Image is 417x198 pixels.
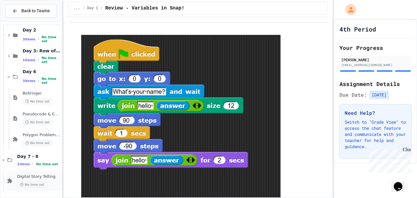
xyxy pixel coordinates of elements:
[345,109,406,117] h3: Need Help?
[23,69,60,74] span: Day 6
[38,37,39,42] span: •
[17,182,47,188] span: No time set
[345,119,406,150] p: Switch to "Grade View" to access the chat feature and communicate with your teacher for help and ...
[341,63,410,67] div: [EMAIL_ADDRESS][DOMAIN_NAME]
[23,112,60,117] span: Pseudocode & Exam Reference Guide
[17,174,60,179] span: Digital Story Telling
[339,43,412,52] h2: Your Progress
[42,35,60,43] span: No time set
[42,56,60,64] span: No time set
[23,48,60,54] span: Day 3: Row of Polygons
[32,162,34,166] span: •
[101,6,103,11] span: /
[23,133,60,138] span: Polygon Problem Solving
[38,58,39,62] span: •
[17,154,60,159] span: Day 7 - 8
[5,4,57,17] button: Back to Teams
[366,147,411,173] iframe: chat widget
[23,58,35,62] span: 1 items
[23,91,60,96] span: Bellringer
[369,91,389,99] span: [DATE]
[17,162,30,166] span: 1 items
[21,8,50,14] span: Back to Teams
[74,6,80,11] span: ...
[339,25,376,33] h1: 4th Period
[339,80,412,88] h2: Assignment Details
[23,79,35,83] span: 3 items
[87,6,98,11] span: Day 1
[105,5,184,12] span: Review - Variables in Snap!
[2,2,42,39] div: Chat with us now!Close
[23,99,53,104] span: No time set
[23,119,53,125] span: No time set
[391,174,411,192] iframe: chat widget
[38,78,39,83] span: •
[339,2,358,17] div: My Account
[23,37,35,41] span: 3 items
[23,140,53,146] span: No time set
[341,57,410,62] div: [PERSON_NAME]
[82,6,85,11] span: /
[339,91,367,99] span: Due Date:
[23,27,60,33] span: Day 2
[42,77,60,85] span: No time set
[36,162,58,166] span: No time set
